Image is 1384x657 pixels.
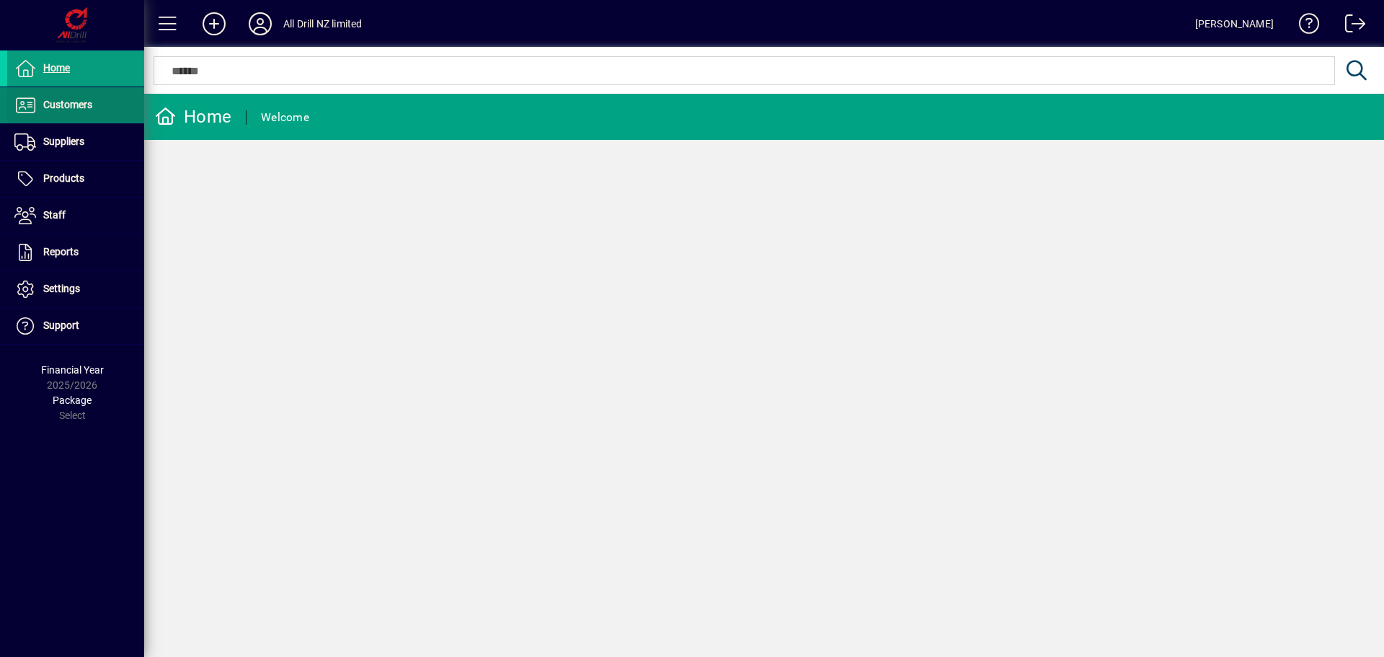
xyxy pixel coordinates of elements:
a: Staff [7,198,144,234]
a: Customers [7,87,144,123]
span: Home [43,62,70,74]
a: Settings [7,271,144,307]
div: [PERSON_NAME] [1195,12,1274,35]
span: Customers [43,99,92,110]
button: Add [191,11,237,37]
span: Package [53,394,92,406]
a: Suppliers [7,124,144,160]
button: Profile [237,11,283,37]
span: Staff [43,209,66,221]
span: Settings [43,283,80,294]
a: Knowledge Base [1288,3,1320,50]
span: Suppliers [43,136,84,147]
span: Support [43,319,79,331]
a: Support [7,308,144,344]
a: Products [7,161,144,197]
div: Welcome [261,106,309,129]
span: Financial Year [41,364,104,376]
div: All Drill NZ limited [283,12,363,35]
a: Logout [1334,3,1366,50]
div: Home [155,105,231,128]
span: Products [43,172,84,184]
a: Reports [7,234,144,270]
span: Reports [43,246,79,257]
